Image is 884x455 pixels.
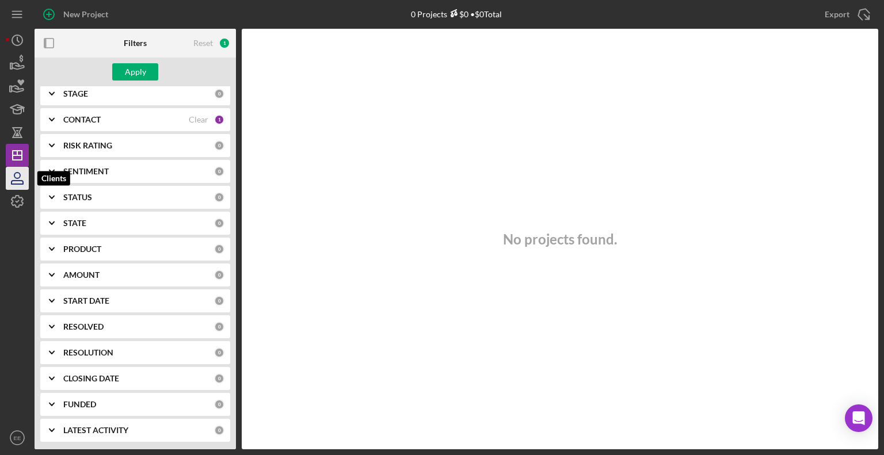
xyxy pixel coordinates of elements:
[63,219,86,228] b: STATE
[63,167,109,176] b: SENTIMENT
[63,400,96,409] b: FUNDED
[112,63,158,81] button: Apply
[6,426,29,449] button: EE
[63,89,88,98] b: STAGE
[63,270,100,280] b: AMOUNT
[214,399,224,410] div: 0
[125,63,146,81] div: Apply
[214,322,224,332] div: 0
[14,435,21,441] text: EE
[63,244,101,254] b: PRODUCT
[124,39,147,48] b: Filters
[189,115,208,124] div: Clear
[411,9,502,19] div: 0 Projects • $0 Total
[63,115,101,124] b: CONTACT
[214,270,224,280] div: 0
[214,347,224,358] div: 0
[214,140,224,151] div: 0
[214,425,224,435] div: 0
[63,193,92,202] b: STATUS
[447,9,468,19] div: $0
[845,404,872,432] div: Open Intercom Messenger
[214,114,224,125] div: 1
[825,3,849,26] div: Export
[214,218,224,228] div: 0
[35,3,120,26] button: New Project
[63,296,109,305] b: START DATE
[813,3,878,26] button: Export
[214,166,224,177] div: 0
[193,39,213,48] div: Reset
[63,141,112,150] b: RISK RATING
[63,3,108,26] div: New Project
[63,348,113,357] b: RESOLUTION
[214,192,224,202] div: 0
[63,426,128,435] b: LATEST ACTIVITY
[63,374,119,383] b: CLOSING DATE
[214,244,224,254] div: 0
[63,322,104,331] b: RESOLVED
[219,37,230,49] div: 1
[214,89,224,99] div: 0
[214,373,224,384] div: 0
[214,296,224,306] div: 0
[503,231,617,247] h3: No projects found.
